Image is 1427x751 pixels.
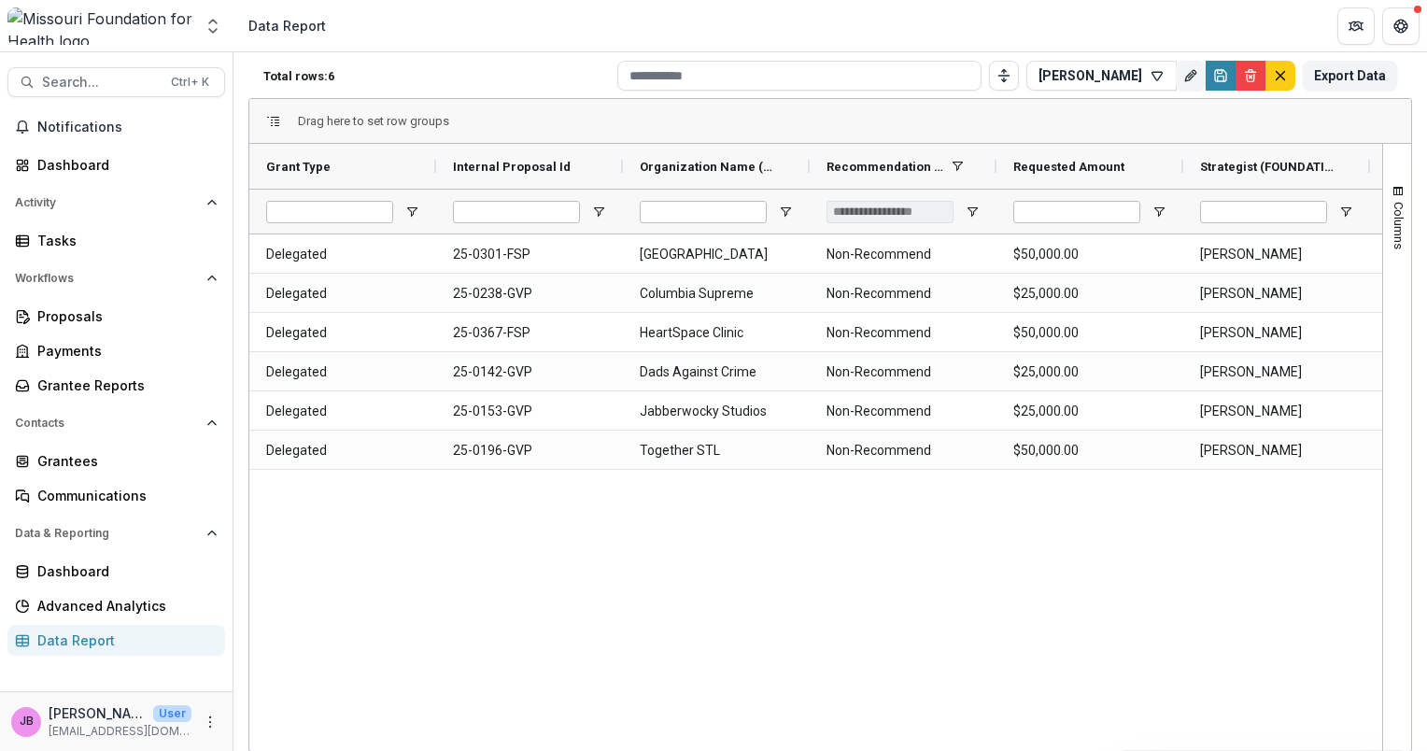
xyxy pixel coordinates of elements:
span: Delegated [266,314,419,352]
span: 25-0238-GVP [453,275,606,313]
span: 25-0153-GVP [453,392,606,431]
button: Open Filter Menu [778,205,793,220]
button: Open Filter Menu [404,205,419,220]
input: Grant Type Filter Input [266,201,393,223]
span: $25,000.00 [1013,353,1166,391]
button: Open entity switcher [200,7,226,45]
div: Payments [37,341,210,361]
span: Activity [15,196,199,209]
button: default [1265,61,1295,91]
div: Advanced Analytics [37,596,210,616]
span: 25-0367-FSP [453,314,606,352]
span: Recommendation (DROPDOWN_LIST) [827,160,944,174]
span: Columbia Supreme [640,275,793,313]
nav: breadcrumb [241,12,333,39]
button: Open Data & Reporting [7,518,225,548]
a: Dashboard [7,149,225,180]
div: Tasks [37,231,210,250]
span: Non-Recommend [827,392,980,431]
p: [PERSON_NAME] [49,703,146,723]
button: Export Data [1303,61,1397,91]
button: Rename [1176,61,1206,91]
div: Ctrl + K [167,72,213,92]
button: Open Filter Menu [1338,205,1353,220]
span: Non-Recommend [827,432,980,470]
div: Proposals [37,306,210,326]
span: Columns [1392,202,1406,249]
span: Internal Proposal Id [453,160,571,174]
span: Delegated [266,235,419,274]
button: Search... [7,67,225,97]
img: Missouri Foundation for Health logo [7,7,192,45]
button: Get Help [1382,7,1420,45]
span: Delegated [266,392,419,431]
span: $25,000.00 [1013,392,1166,431]
span: Together STL [640,432,793,470]
span: Jabberwocky Studios [640,392,793,431]
span: Strategist (FOUNDATION_USERS) [1200,160,1338,174]
span: $50,000.00 [1013,432,1166,470]
span: Non-Recommend [827,235,980,274]
span: Notifications [37,120,218,135]
a: Payments [7,335,225,366]
span: [PERSON_NAME] [1200,275,1353,313]
span: $50,000.00 [1013,235,1166,274]
p: User [153,705,191,722]
button: [PERSON_NAME] [1026,61,1177,91]
span: [PERSON_NAME] [1200,432,1353,470]
span: [PERSON_NAME] [1200,392,1353,431]
span: Requested Amount [1013,160,1124,174]
span: Non-Recommend [827,353,980,391]
span: Organization Name (SHORT_TEXT) [640,160,778,174]
div: Grantees [37,451,210,471]
span: Grant Type [266,160,331,174]
a: Proposals [7,301,225,332]
button: Save [1206,61,1236,91]
div: Data Report [248,16,326,35]
input: Internal Proposal Id Filter Input [453,201,580,223]
span: [PERSON_NAME] [1200,314,1353,352]
span: 25-0142-GVP [453,353,606,391]
span: 25-0196-GVP [453,432,606,470]
span: Contacts [15,417,199,430]
button: Open Contacts [7,408,225,438]
p: [EMAIL_ADDRESS][DOMAIN_NAME] [49,723,191,740]
span: HeartSpace Clinic [640,314,793,352]
a: Communications [7,480,225,511]
div: Grantee Reports [37,375,210,395]
button: Open Workflows [7,263,225,293]
input: Requested Amount Filter Input [1013,201,1140,223]
button: Open Filter Menu [1151,205,1166,220]
span: Non-Recommend [827,314,980,352]
div: Dashboard [37,155,210,175]
div: Row Groups [298,114,449,128]
span: $25,000.00 [1013,275,1166,313]
button: Open Filter Menu [591,205,606,220]
button: Open Filter Menu [965,205,980,220]
button: Open Activity [7,188,225,218]
button: Partners [1337,7,1375,45]
button: More [199,711,221,733]
input: Organization Name (SHORT_TEXT) Filter Input [640,201,767,223]
a: Dashboard [7,556,225,587]
span: Delegated [266,432,419,470]
span: Dads Against Crime [640,353,793,391]
div: Communications [37,486,210,505]
div: Jessie Besancenez [20,716,34,728]
button: Toggle auto height [989,61,1019,91]
span: Delegated [266,275,419,313]
span: [PERSON_NAME] [1200,235,1353,274]
a: Grantees [7,446,225,476]
div: Data Report [37,631,210,650]
span: $50,000.00 [1013,314,1166,352]
div: Dashboard [37,561,210,581]
span: Non-Recommend [827,275,980,313]
button: Notifications [7,112,225,142]
span: [GEOGRAPHIC_DATA] [640,235,793,274]
span: Delegated [266,353,419,391]
span: [PERSON_NAME] [1200,353,1353,391]
a: Data Report [7,625,225,656]
p: Total rows: 6 [263,69,610,83]
span: Search... [42,75,160,91]
span: 25-0301-FSP [453,235,606,274]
